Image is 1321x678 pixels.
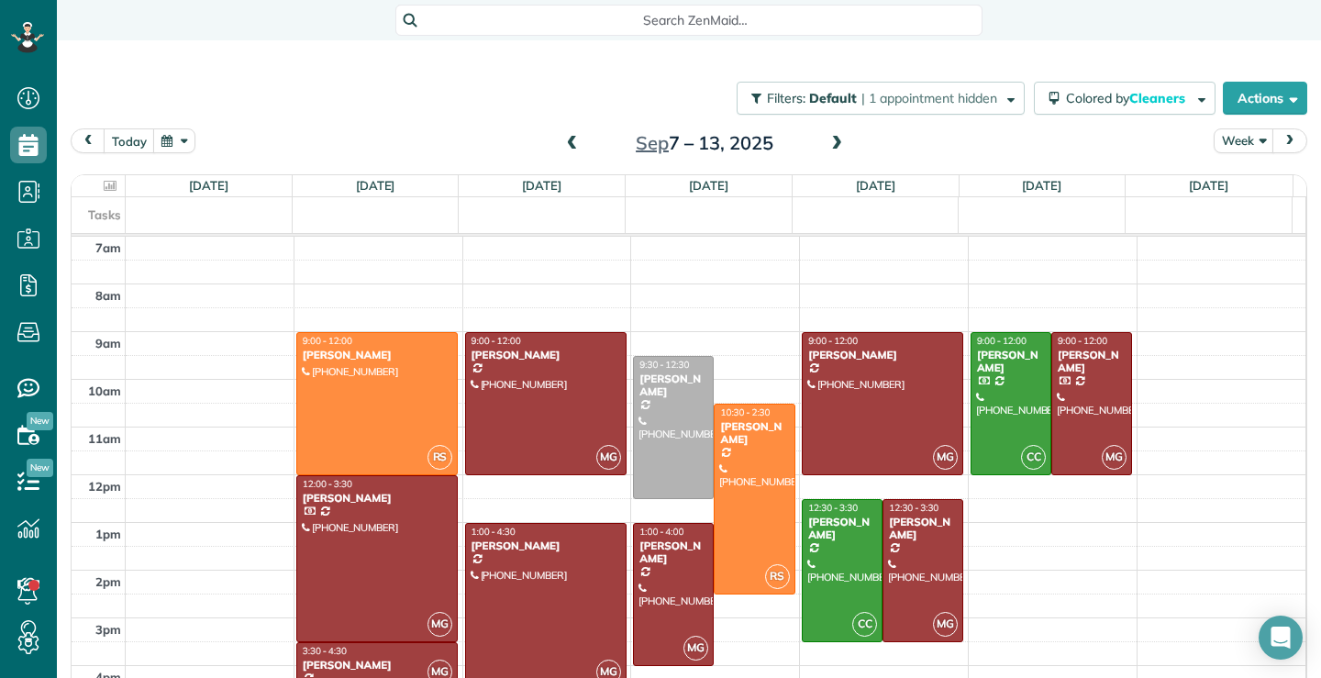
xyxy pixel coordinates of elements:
[189,178,228,193] a: [DATE]
[88,431,121,446] span: 11am
[88,207,121,222] span: Tasks
[727,82,1025,115] a: Filters: Default | 1 appointment hidden
[95,336,121,350] span: 9am
[808,335,858,347] span: 9:00 - 12:00
[427,612,452,637] span: MG
[689,178,728,193] a: [DATE]
[638,539,708,566] div: [PERSON_NAME]
[1058,335,1107,347] span: 9:00 - 12:00
[1214,128,1274,153] button: Week
[1272,128,1307,153] button: next
[95,622,121,637] span: 3pm
[638,372,708,399] div: [PERSON_NAME]
[1102,445,1127,470] span: MG
[977,335,1027,347] span: 9:00 - 12:00
[809,90,858,106] span: Default
[95,288,121,303] span: 8am
[596,445,621,470] span: MG
[856,178,895,193] a: [DATE]
[639,526,683,538] span: 1:00 - 4:00
[303,645,347,657] span: 3:30 - 4:30
[933,445,958,470] span: MG
[807,349,958,361] div: [PERSON_NAME]
[95,527,121,541] span: 1pm
[303,335,352,347] span: 9:00 - 12:00
[1034,82,1216,115] button: Colored byCleaners
[302,349,452,361] div: [PERSON_NAME]
[1057,349,1127,375] div: [PERSON_NAME]
[302,492,452,505] div: [PERSON_NAME]
[1189,178,1228,193] a: [DATE]
[1021,445,1046,470] span: CC
[636,131,669,154] span: Sep
[27,459,53,477] span: New
[471,539,621,552] div: [PERSON_NAME]
[1066,90,1192,106] span: Colored by
[976,349,1046,375] div: [PERSON_NAME]
[808,502,858,514] span: 12:30 - 3:30
[719,420,789,447] div: [PERSON_NAME]
[767,90,805,106] span: Filters:
[861,90,997,106] span: | 1 appointment hidden
[807,516,877,542] div: [PERSON_NAME]
[683,636,708,661] span: MG
[522,178,561,193] a: [DATE]
[1223,82,1307,115] button: Actions
[88,383,121,398] span: 10am
[639,359,689,371] span: 9:30 - 12:30
[472,335,521,347] span: 9:00 - 12:00
[427,445,452,470] span: RS
[1129,90,1188,106] span: Cleaners
[720,406,770,418] span: 10:30 - 2:30
[889,502,938,514] span: 12:30 - 3:30
[472,526,516,538] span: 1:00 - 4:30
[88,479,121,494] span: 12pm
[1259,616,1303,660] div: Open Intercom Messenger
[471,349,621,361] div: [PERSON_NAME]
[302,659,452,672] div: [PERSON_NAME]
[356,178,395,193] a: [DATE]
[737,82,1025,115] button: Filters: Default | 1 appointment hidden
[1022,178,1061,193] a: [DATE]
[765,564,790,589] span: RS
[95,574,121,589] span: 2pm
[104,128,155,153] button: today
[590,133,819,153] h2: 7 – 13, 2025
[933,612,958,637] span: MG
[95,240,121,255] span: 7am
[888,516,958,542] div: [PERSON_NAME]
[303,478,352,490] span: 12:00 - 3:30
[71,128,105,153] button: prev
[27,412,53,430] span: New
[852,612,877,637] span: CC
